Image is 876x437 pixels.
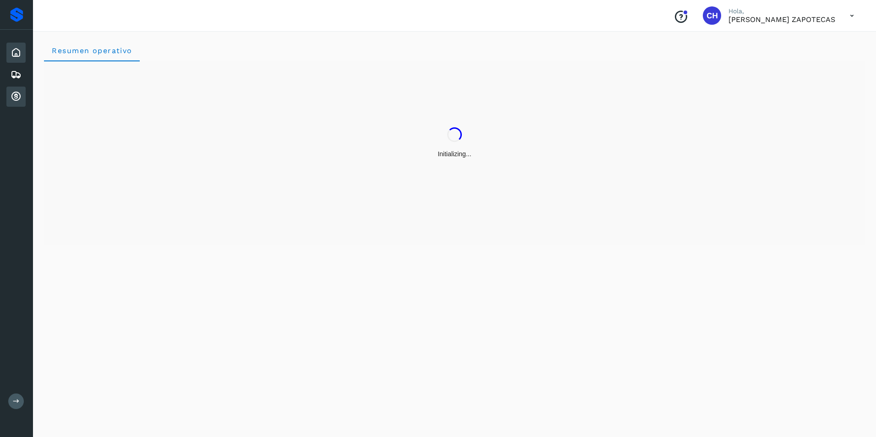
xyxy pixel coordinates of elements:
span: Resumen operativo [51,46,132,55]
p: CELSO HUITZIL ZAPOTECAS [728,15,835,24]
div: Embarques [6,65,26,85]
div: Inicio [6,43,26,63]
p: Hola, [728,7,835,15]
div: Cuentas por cobrar [6,87,26,107]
